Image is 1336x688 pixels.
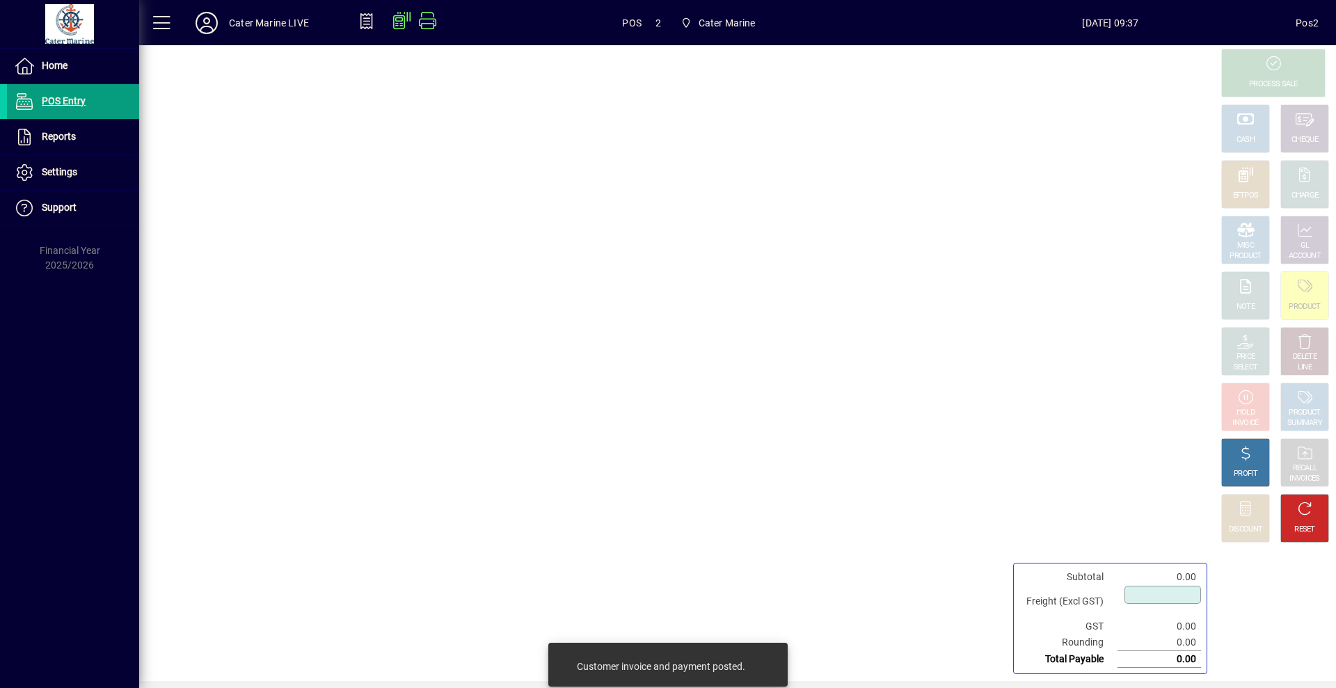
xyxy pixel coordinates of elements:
div: ACCOUNT [1289,251,1321,262]
div: PRODUCT [1289,302,1320,312]
td: Total Payable [1019,651,1118,668]
div: PRODUCT [1289,408,1320,418]
a: Support [7,191,139,225]
td: GST [1019,618,1118,634]
button: Profile [184,10,229,35]
div: RECALL [1293,463,1317,474]
div: DELETE [1293,352,1317,362]
div: PROFIT [1234,469,1257,479]
span: Cater Marine [699,12,756,34]
div: EFTPOS [1233,191,1259,201]
a: Settings [7,155,139,190]
td: Subtotal [1019,569,1118,585]
div: Pos2 [1296,12,1319,34]
span: Cater Marine [675,10,761,35]
td: 0.00 [1118,618,1201,634]
span: Reports [42,131,76,142]
div: GL [1301,241,1310,251]
div: DISCOUNT [1229,525,1262,535]
span: Settings [42,166,77,177]
div: Customer invoice and payment posted. [577,659,745,673]
div: LINE [1298,362,1312,373]
a: Reports [7,120,139,154]
td: Freight (Excl GST) [1019,585,1118,618]
span: [DATE] 09:37 [925,12,1296,34]
span: 2 [655,12,661,34]
span: Home [42,60,67,71]
div: CHARGE [1291,191,1319,201]
div: HOLD [1236,408,1255,418]
span: POS Entry [42,95,86,106]
a: Home [7,49,139,83]
span: POS [622,12,642,34]
div: Cater Marine LIVE [229,12,309,34]
div: SUMMARY [1287,418,1322,429]
td: Rounding [1019,634,1118,651]
div: NOTE [1236,302,1255,312]
div: INVOICES [1289,474,1319,484]
div: PROCESS SALE [1249,79,1298,90]
span: Support [42,202,77,213]
td: 0.00 [1118,651,1201,668]
td: 0.00 [1118,569,1201,585]
td: 0.00 [1118,634,1201,651]
div: RESET [1294,525,1315,535]
div: MISC [1237,241,1254,251]
div: PRODUCT [1230,251,1261,262]
div: CHEQUE [1291,135,1318,145]
div: CASH [1236,135,1255,145]
div: PRICE [1236,352,1255,362]
div: SELECT [1234,362,1258,373]
div: INVOICE [1232,418,1258,429]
